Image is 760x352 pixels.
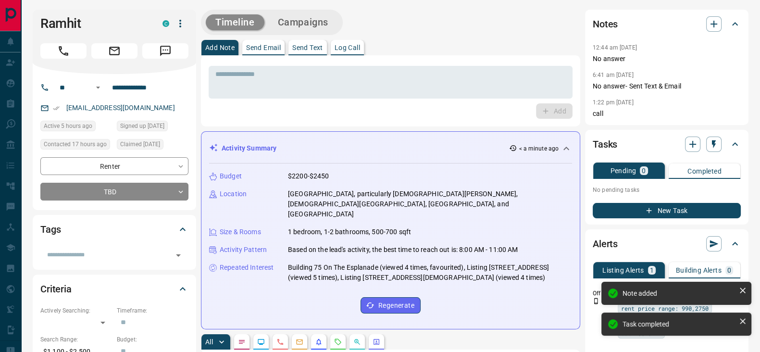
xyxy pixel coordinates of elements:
[593,183,741,197] p: No pending tasks
[40,183,188,201] div: TBD
[593,203,741,218] button: New Task
[40,222,61,237] h2: Tags
[117,306,188,315] p: Timeframe:
[593,72,634,78] p: 6:41 am [DATE]
[292,44,323,51] p: Send Text
[335,44,360,51] p: Log Call
[142,43,188,59] span: Message
[40,218,188,241] div: Tags
[120,121,164,131] span: Signed up [DATE]
[220,171,242,181] p: Budget
[593,298,599,304] svg: Push Notification Only
[288,171,329,181] p: $2200-$2450
[246,44,281,51] p: Send Email
[623,320,735,328] div: Task completed
[593,44,637,51] p: 12:44 am [DATE]
[623,289,735,297] div: Note added
[209,139,572,157] div: Activity Summary< a minute ago
[257,338,265,346] svg: Lead Browsing Activity
[288,263,572,283] p: Building 75 On The Esplanade (viewed 4 times, favourited), Listing [STREET_ADDRESS] (viewed 5 tim...
[687,168,722,175] p: Completed
[610,167,636,174] p: Pending
[361,297,421,314] button: Regenerate
[276,338,284,346] svg: Calls
[220,227,261,237] p: Size & Rooms
[117,121,188,134] div: Tue Sep 15 2020
[206,14,264,30] button: Timeline
[642,167,646,174] p: 0
[91,43,137,59] span: Email
[593,289,612,298] p: Off
[40,306,112,315] p: Actively Searching:
[222,143,276,153] p: Activity Summary
[593,133,741,156] div: Tasks
[53,105,60,112] svg: Email Verified
[593,13,741,36] div: Notes
[727,267,731,274] p: 0
[40,157,188,175] div: Renter
[288,189,572,219] p: [GEOGRAPHIC_DATA], particularly [DEMOGRAPHIC_DATA][PERSON_NAME], [DEMOGRAPHIC_DATA][GEOGRAPHIC_DA...
[593,16,618,32] h2: Notes
[220,263,274,273] p: Repeated Interest
[676,267,722,274] p: Building Alerts
[593,99,634,106] p: 1:22 pm [DATE]
[117,335,188,344] p: Budget:
[66,104,175,112] a: [EMAIL_ADDRESS][DOMAIN_NAME]
[220,245,267,255] p: Activity Pattern
[288,227,411,237] p: 1 bedroom, 1-2 bathrooms, 500-700 sqft
[92,82,104,93] button: Open
[172,249,185,262] button: Open
[40,281,72,297] h2: Criteria
[650,267,654,274] p: 1
[373,338,380,346] svg: Agent Actions
[602,267,644,274] p: Listing Alerts
[593,54,741,64] p: No answer
[220,189,247,199] p: Location
[44,121,92,131] span: Active 5 hours ago
[593,109,741,119] p: call
[40,121,112,134] div: Tue Oct 14 2025
[334,338,342,346] svg: Requests
[40,43,87,59] span: Call
[593,137,617,152] h2: Tasks
[205,339,213,345] p: All
[40,277,188,301] div: Criteria
[315,338,323,346] svg: Listing Alerts
[288,245,518,255] p: Based on the lead's activity, the best time to reach out is: 8:00 AM - 11:00 AM
[593,236,618,251] h2: Alerts
[117,139,188,152] div: Sun Oct 12 2025
[40,335,112,344] p: Search Range:
[205,44,235,51] p: Add Note
[593,232,741,255] div: Alerts
[162,20,169,27] div: condos.ca
[120,139,160,149] span: Claimed [DATE]
[40,139,112,152] div: Tue Oct 14 2025
[268,14,338,30] button: Campaigns
[44,139,107,149] span: Contacted 17 hours ago
[353,338,361,346] svg: Opportunities
[593,81,741,91] p: No answer- Sent Text & Email
[238,338,246,346] svg: Notes
[296,338,303,346] svg: Emails
[519,144,559,153] p: < a minute ago
[40,16,148,31] h1: Ramhit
